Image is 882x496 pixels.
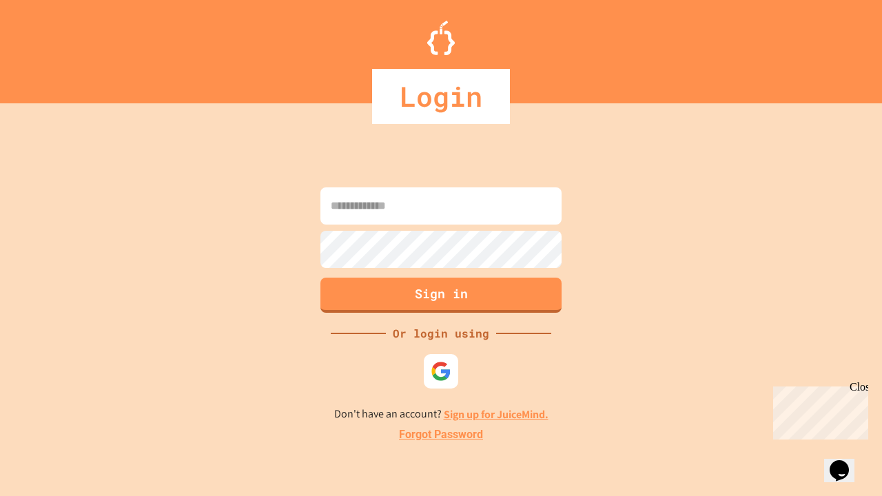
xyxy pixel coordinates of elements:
a: Sign up for JuiceMind. [444,407,548,422]
a: Forgot Password [399,426,483,443]
div: Chat with us now!Close [6,6,95,87]
div: Login [372,69,510,124]
div: Or login using [386,325,496,342]
iframe: chat widget [768,381,868,440]
iframe: chat widget [824,441,868,482]
p: Don't have an account? [334,406,548,423]
button: Sign in [320,278,562,313]
img: Logo.svg [427,21,455,55]
img: google-icon.svg [431,361,451,382]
